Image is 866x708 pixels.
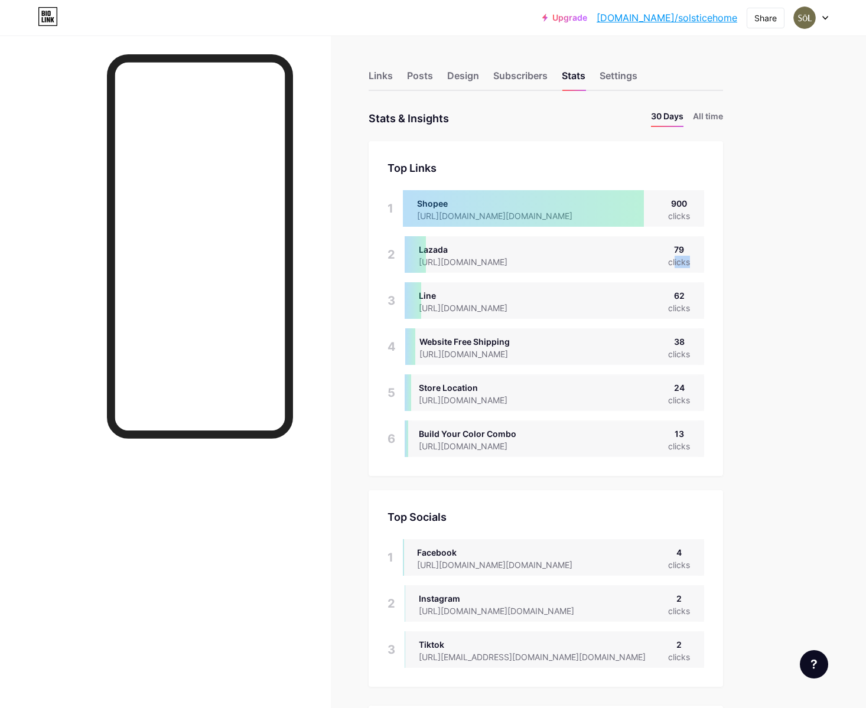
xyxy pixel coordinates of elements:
div: 3 [388,282,395,319]
div: Facebook [417,546,591,559]
div: 2 [668,638,690,651]
div: 1 [388,190,393,227]
div: Design [447,68,479,90]
div: [URL][DOMAIN_NAME][DOMAIN_NAME] [419,605,593,617]
div: 2 [388,236,395,273]
div: Website Free Shipping [419,335,527,348]
img: Patipol Jongkirkkiat [793,6,816,29]
div: clicks [668,348,690,360]
li: 30 Days [651,110,683,127]
div: [URL][EMAIL_ADDRESS][DOMAIN_NAME][DOMAIN_NAME] [419,651,665,663]
div: Top Links [388,160,704,176]
div: 24 [668,381,690,394]
div: Build Your Color Combo [419,428,526,440]
div: Tiktok [419,638,665,651]
div: clicks [668,302,690,314]
div: Links [369,68,393,90]
div: 13 [668,428,690,440]
div: [URL][DOMAIN_NAME] [419,256,526,268]
div: clicks [668,210,690,222]
div: Subscribers [493,68,548,90]
a: [DOMAIN_NAME]/solsticehome [597,11,737,25]
div: Posts [407,68,433,90]
div: 6 [388,420,395,457]
div: 1 [388,539,393,576]
a: Upgrade [542,13,587,22]
div: Settings [600,68,637,90]
div: [URL][DOMAIN_NAME] [419,348,527,360]
div: [URL][DOMAIN_NAME][DOMAIN_NAME] [417,559,591,571]
div: clicks [668,256,690,268]
div: 79 [668,243,690,256]
div: clicks [668,440,690,452]
div: clicks [668,651,690,663]
div: Line [419,289,526,302]
div: [URL][DOMAIN_NAME] [419,394,526,406]
div: 5 [388,374,395,411]
div: 3 [388,631,395,668]
div: Store Location [419,381,526,394]
div: clicks [668,605,690,617]
div: 2 [388,585,395,622]
li: All time [693,110,723,127]
div: Top Socials [388,509,704,525]
div: 4 [388,328,396,365]
div: 4 [668,546,690,559]
div: 62 [668,289,690,302]
div: Instagram [419,592,593,605]
div: Stats [562,68,585,90]
div: Stats & Insights [369,110,449,127]
div: Share [754,12,777,24]
div: [URL][DOMAIN_NAME] [419,302,526,314]
div: [URL][DOMAIN_NAME] [419,440,526,452]
div: clicks [668,559,690,571]
div: Lazada [419,243,526,256]
div: 2 [668,592,690,605]
div: 38 [668,335,690,348]
div: 900 [668,197,690,210]
div: clicks [668,394,690,406]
